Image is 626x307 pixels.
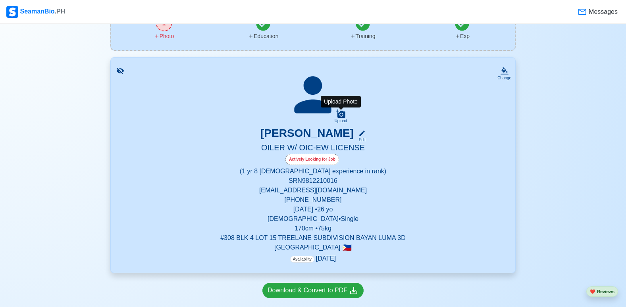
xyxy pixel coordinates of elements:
[350,32,376,40] div: Training
[248,32,278,40] div: Education
[120,243,506,252] p: [GEOGRAPHIC_DATA]
[455,32,470,40] div: Exp
[290,256,314,263] span: Availability
[335,119,347,123] div: Upload
[342,244,352,251] span: 🇵🇭
[120,233,506,243] p: #308 BLK 4 LOT 15 TREELANE SUBDIVISION BAYAN LUMA 3D
[120,143,506,154] h5: OILER W/ OIC-EW LICENSE
[590,289,595,294] span: heart
[497,75,511,81] div: Change
[285,154,339,165] div: Actively Looking for Job
[321,96,361,107] div: Upload Photo
[120,205,506,214] p: [DATE] • 26 yo
[154,32,174,40] div: Photo
[355,137,366,143] div: Edit
[290,254,336,263] p: [DATE]
[268,286,358,295] div: Download & Convert to PDF
[586,286,618,297] button: heartReviews
[260,127,354,143] h3: [PERSON_NAME]
[120,167,506,176] p: (1 yr 8 [DEMOGRAPHIC_DATA] experience in rank)
[120,214,506,224] p: [DEMOGRAPHIC_DATA] • Single
[6,6,18,18] img: Logo
[587,7,618,17] span: Messages
[120,186,506,195] p: [EMAIL_ADDRESS][DOMAIN_NAME]
[120,224,506,233] p: 170 cm • 75 kg
[120,176,506,186] p: SRN 9812210016
[120,195,506,205] p: [PHONE_NUMBER]
[262,283,364,298] a: Download & Convert to PDF
[6,6,65,18] div: SeamanBio
[55,8,65,15] span: .PH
